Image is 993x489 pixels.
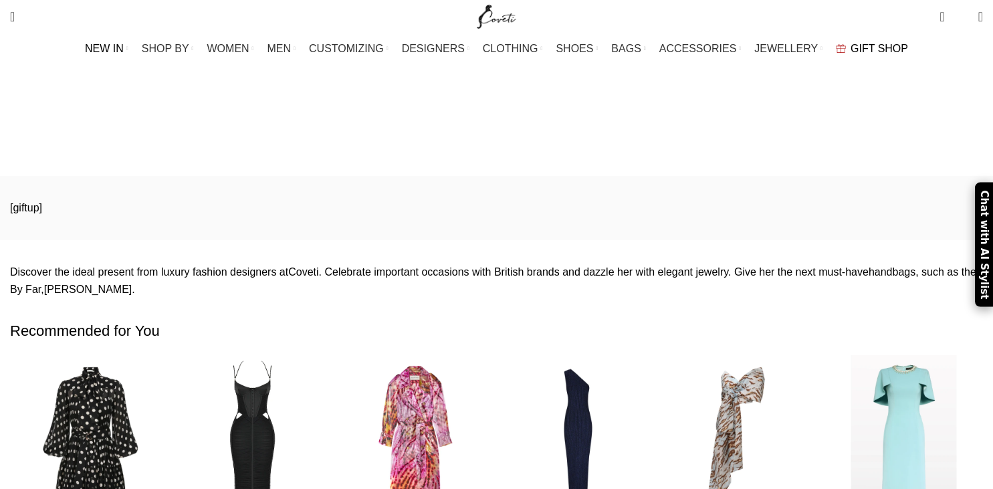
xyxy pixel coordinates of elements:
[10,199,983,217] p: [giftup]
[85,42,124,55] span: NEW IN
[288,266,318,278] a: Coveti
[142,35,194,62] a: SHOP BY
[10,321,160,342] span: Recommended for You
[309,42,384,55] span: CUSTOMIZING
[941,7,951,17] span: 0
[435,77,558,112] h1: Gift Shop
[3,35,990,62] div: Main navigation
[933,3,951,30] a: 0
[207,42,249,55] span: WOMEN
[483,35,543,62] a: CLOTHING
[142,42,189,55] span: SHOP BY
[754,35,822,62] a: JEWELLERY
[207,35,254,62] a: WOMEN
[267,42,292,55] span: MEN
[851,42,908,55] span: GIFT SHOP
[474,10,519,21] a: Site logo
[85,35,128,62] a: NEW IN
[451,122,480,133] a: Home
[556,35,598,62] a: SHOES
[556,42,593,55] span: SHOES
[483,42,538,55] span: CLOTHING
[958,13,968,23] span: 0
[267,35,296,62] a: MEN
[10,264,983,298] p: Discover the ideal present from luxury fashion designers at . Celebrate important occasions with ...
[611,35,645,62] a: BAGS
[309,35,389,62] a: CUSTOMIZING
[402,35,469,62] a: DESIGNERS
[659,35,742,62] a: ACCESSORIES
[659,42,737,55] span: ACCESSORIES
[402,42,465,55] span: DESIGNERS
[955,3,968,30] div: My Wishlist
[44,284,135,295] a: [PERSON_NAME].
[611,42,641,55] span: BAGS
[493,122,542,133] span: Gift Shop
[836,35,908,62] a: GIFT SHOP
[754,42,818,55] span: JEWELLERY
[3,3,21,30] a: Search
[836,44,846,53] img: GiftBag
[869,266,915,278] a: handbags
